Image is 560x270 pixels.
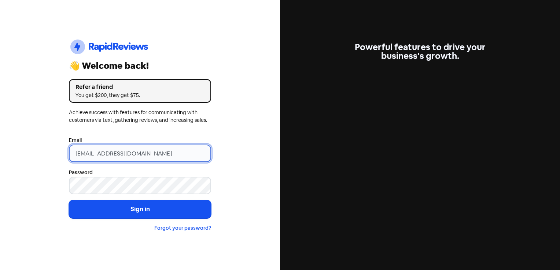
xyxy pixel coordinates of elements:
div: 👋 Welcome back! [69,61,211,70]
div: Powerful features to drive your business's growth. [349,43,491,60]
div: You get $200, they get $75. [75,91,205,99]
div: Refer a friend [75,83,205,91]
button: Sign in [69,200,211,218]
input: Enter your email address... [69,145,211,162]
a: Forgot your password? [154,225,211,231]
label: Password [69,169,93,176]
label: Email [69,136,82,144]
div: Achieve success with features for communicating with customers via text, gathering reviews, and i... [69,109,211,124]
